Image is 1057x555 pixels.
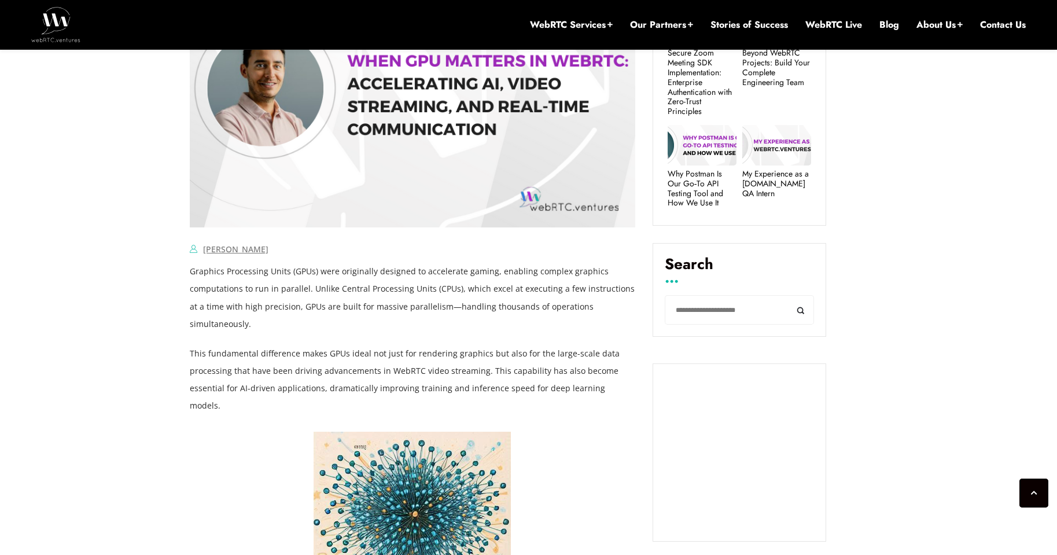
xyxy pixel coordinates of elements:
p: This fundamental difference makes GPUs ideal not just for rendering graphics but also for the lar... [190,345,635,414]
label: Search [665,255,814,282]
a: Secure Zoom Meeting SDK Implementation: Enterprise Authentication with Zero-Trust Principles [668,48,736,116]
a: About Us [916,19,963,31]
a: [PERSON_NAME] [203,244,268,255]
a: Contact Us [980,19,1026,31]
p: Graphics Processing Units (GPUs) were originally designed to accelerate gaming, enabling complex ... [190,263,635,332]
a: My Experience as a [DOMAIN_NAME] QA Intern [742,169,811,198]
a: Our Partners [630,19,693,31]
a: WebRTC Live [805,19,862,31]
a: Beyond WebRTC Projects: Build Your Complete Engineering Team [742,48,811,87]
a: Blog [879,19,899,31]
button: Search [788,295,814,325]
a: Why Postman Is Our Go‑To API Testing Tool and How We Use It [668,169,736,208]
a: Stories of Success [710,19,788,31]
a: WebRTC Services [530,19,613,31]
iframe: Embedded CTA [665,376,814,530]
img: WebRTC.ventures [31,7,80,42]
